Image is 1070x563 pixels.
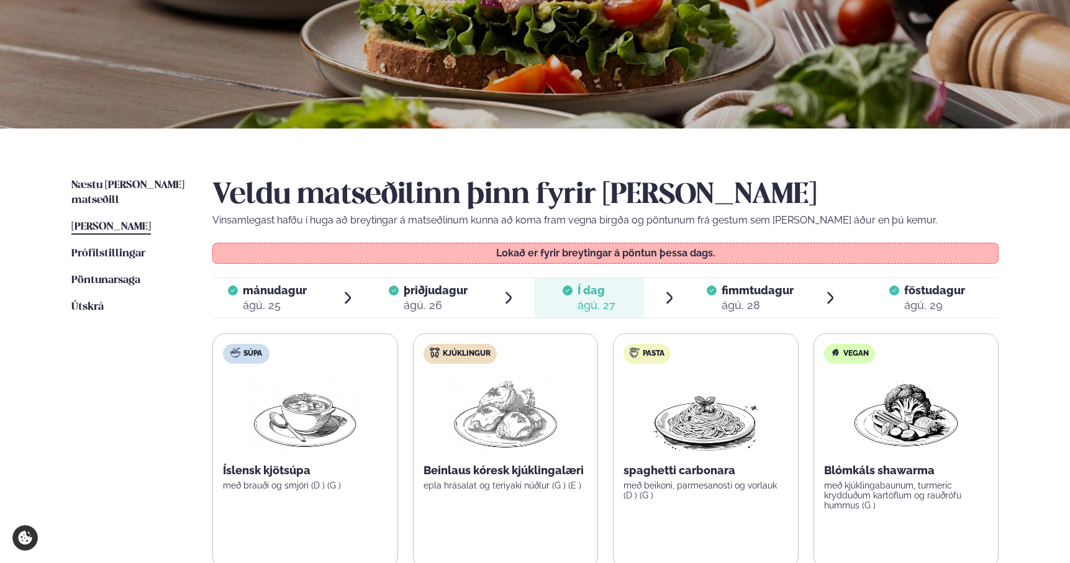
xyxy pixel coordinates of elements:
img: Vegan.png [851,374,961,453]
span: Í dag [578,283,615,298]
p: Lokað er fyrir breytingar á pöntun þessa dags. [225,248,986,258]
h2: Veldu matseðilinn þinn fyrir [PERSON_NAME] [212,178,999,213]
img: Chicken-thighs.png [451,374,560,453]
img: Spagetti.png [651,374,760,453]
p: með kjúklingabaunum, turmeric krydduðum kartöflum og rauðrófu hummus (G ) [824,480,989,510]
span: Pasta [643,349,664,359]
img: pasta.svg [630,348,640,358]
p: spaghetti carbonara [623,463,788,478]
p: með beikoni, parmesanosti og vorlauk (D ) (G ) [623,480,788,500]
img: chicken.svg [430,348,440,358]
span: [PERSON_NAME] [71,222,151,232]
p: epla hrásalat og teriyaki núðlur (G ) (E ) [424,480,588,490]
span: Kjúklingur [443,349,491,359]
p: Beinlaus kóresk kjúklingalæri [424,463,588,478]
div: ágú. 25 [243,298,307,313]
img: Soup.png [250,374,360,453]
span: mánudagur [243,284,307,297]
p: Íslensk kjötsúpa [223,463,388,478]
span: Útskrá [71,302,104,312]
span: Prófílstillingar [71,248,145,259]
span: þriðjudagur [404,284,468,297]
p: Vinsamlegast hafðu í huga að breytingar á matseðlinum kunna að koma fram vegna birgða og pöntunum... [212,213,999,228]
p: Blómkáls shawarma [824,463,989,478]
span: Pöntunarsaga [71,275,140,286]
a: Næstu [PERSON_NAME] matseðill [71,178,188,208]
span: fimmtudagur [722,284,794,297]
div: ágú. 27 [578,298,615,313]
img: Vegan.svg [830,348,840,358]
div: ágú. 26 [404,298,468,313]
a: Pöntunarsaga [71,273,140,288]
div: ágú. 28 [722,298,794,313]
a: Prófílstillingar [71,246,145,261]
div: ágú. 29 [904,298,965,313]
img: soup.svg [230,348,240,358]
a: Cookie settings [12,525,38,551]
span: Næstu [PERSON_NAME] matseðill [71,180,184,205]
span: föstudagur [904,284,965,297]
span: Súpa [243,349,262,359]
a: [PERSON_NAME] [71,220,151,235]
span: Vegan [843,349,869,359]
p: með brauði og smjöri (D ) (G ) [223,480,388,490]
a: Útskrá [71,300,104,315]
